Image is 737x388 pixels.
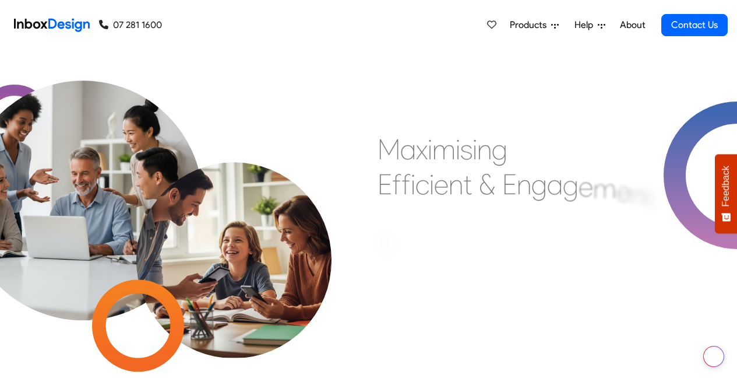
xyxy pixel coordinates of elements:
[378,167,392,202] div: E
[492,132,507,167] div: g
[434,167,449,202] div: e
[429,167,434,202] div: i
[570,13,610,37] a: Help
[510,18,551,32] span: Products
[505,13,563,37] a: Products
[646,181,654,216] div: t
[479,167,495,202] div: &
[477,132,492,167] div: n
[517,167,531,202] div: n
[401,167,411,202] div: f
[432,132,456,167] div: m
[574,18,598,32] span: Help
[378,132,660,307] div: Maximising Efficient & Engagement, Connecting Schools, Families, and Students.
[378,227,398,262] div: C
[472,132,477,167] div: i
[456,132,460,167] div: i
[616,174,631,209] div: e
[400,132,416,167] div: a
[449,167,463,202] div: n
[547,167,563,202] div: a
[579,169,593,204] div: e
[563,167,579,202] div: g
[460,132,472,167] div: s
[654,186,660,221] div: ,
[411,167,415,202] div: i
[392,167,401,202] div: f
[502,167,517,202] div: E
[428,132,432,167] div: i
[531,167,547,202] div: g
[99,18,162,32] a: 07 281 1600
[661,14,728,36] a: Contact Us
[112,114,356,358] img: parents_with_child.png
[416,132,428,167] div: x
[715,154,737,233] button: Feedback - Show survey
[631,177,646,212] div: n
[398,233,413,268] div: o
[378,132,400,167] div: M
[593,171,616,206] div: m
[463,167,472,202] div: t
[415,167,429,202] div: c
[721,166,731,207] span: Feedback
[616,13,648,37] a: About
